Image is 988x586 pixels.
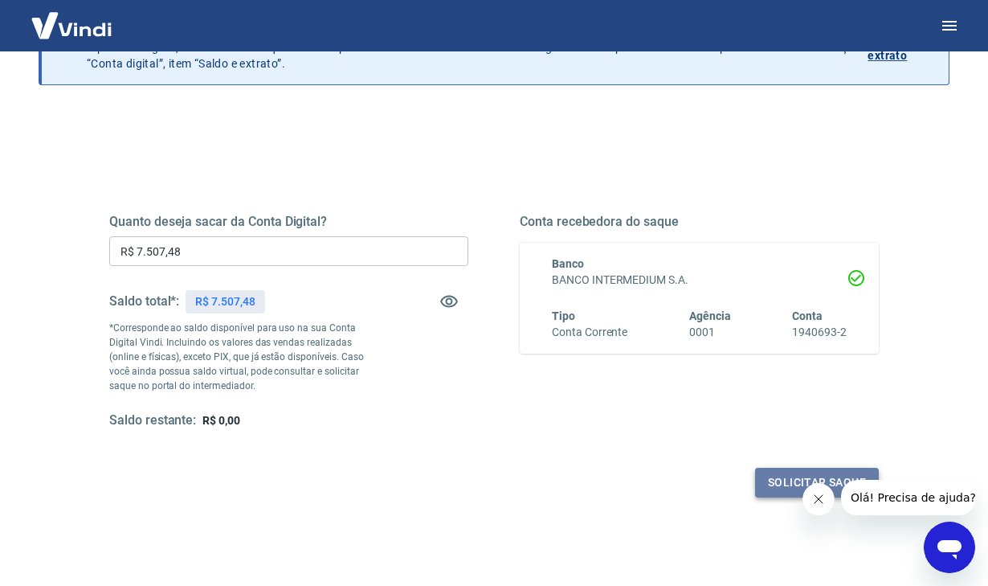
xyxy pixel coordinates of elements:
[195,293,255,310] p: R$ 7.507,48
[19,1,124,50] img: Vindi
[552,272,847,289] h6: BANCO INTERMEDIUM S.A.
[109,321,378,393] p: *Corresponde ao saldo disponível para uso na sua Conta Digital Vindi. Incluindo os valores das ve...
[109,412,196,429] h5: Saldo restante:
[792,309,823,322] span: Conta
[552,309,575,322] span: Tipo
[924,522,975,573] iframe: Botão para abrir a janela de mensagens
[792,324,847,341] h6: 1940693-2
[755,468,879,498] button: Solicitar saque
[520,214,879,230] h5: Conta recebedora do saque
[689,309,731,322] span: Agência
[802,483,835,515] iframe: Fechar mensagem
[109,293,179,309] h5: Saldo total*:
[10,11,135,24] span: Olá! Precisa de ajuda?
[689,324,731,341] h6: 0001
[552,324,627,341] h6: Conta Corrente
[552,257,584,270] span: Banco
[202,414,240,427] span: R$ 0,00
[841,480,975,515] iframe: Mensagem da empresa
[109,214,468,230] h5: Quanto deseja sacar da Conta Digital?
